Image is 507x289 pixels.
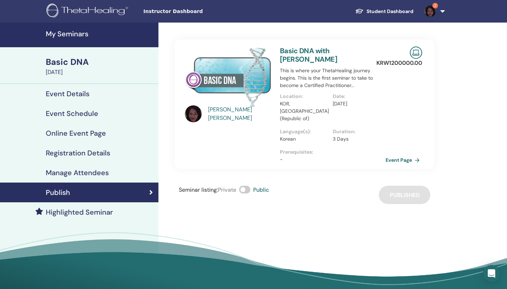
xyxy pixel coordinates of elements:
[425,6,436,17] img: default.jpg
[483,265,500,282] div: Open Intercom Messenger
[333,135,381,143] p: 3 Days
[218,186,236,193] span: Private
[280,93,328,100] p: Location :
[333,100,381,107] p: [DATE]
[42,56,158,76] a: Basic DNA[DATE]
[333,128,381,135] p: Duration :
[280,100,328,122] p: KOR, [GEOGRAPHIC_DATA] (Republic of)
[185,47,271,107] img: Basic DNA
[280,156,386,163] p: -
[46,4,131,19] img: logo.png
[280,46,337,64] a: Basic DNA with [PERSON_NAME]
[410,47,422,59] img: Live Online Seminar
[208,105,273,122] a: [PERSON_NAME] [PERSON_NAME]
[350,5,419,18] a: Student Dashboard
[46,30,154,38] h4: My Seminars
[185,105,202,122] img: default.jpg
[280,67,386,89] p: This is where your ThetaHealing journey begins. This is the first seminar to take to become a Cer...
[46,168,109,177] h4: Manage Attendees
[355,8,364,14] img: graduation-cap-white.svg
[46,149,110,157] h4: Registration Details
[46,109,98,118] h4: Event Schedule
[46,188,70,197] h4: Publish
[280,128,328,135] p: Language(s) :
[46,129,106,137] h4: Online Event Page
[143,8,249,15] span: Instructor Dashboard
[280,135,328,143] p: Korean
[386,155,423,165] a: Event Page
[253,186,269,193] span: Public
[432,3,438,8] span: 2
[333,93,381,100] p: Date :
[179,186,218,193] span: Seminar listing :
[376,59,422,67] p: KRW 1200000.00
[46,90,89,98] h4: Event Details
[46,68,154,76] div: [DATE]
[280,148,386,156] p: Prerequisites :
[46,56,154,68] div: Basic DNA
[46,208,113,216] h4: Highlighted Seminar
